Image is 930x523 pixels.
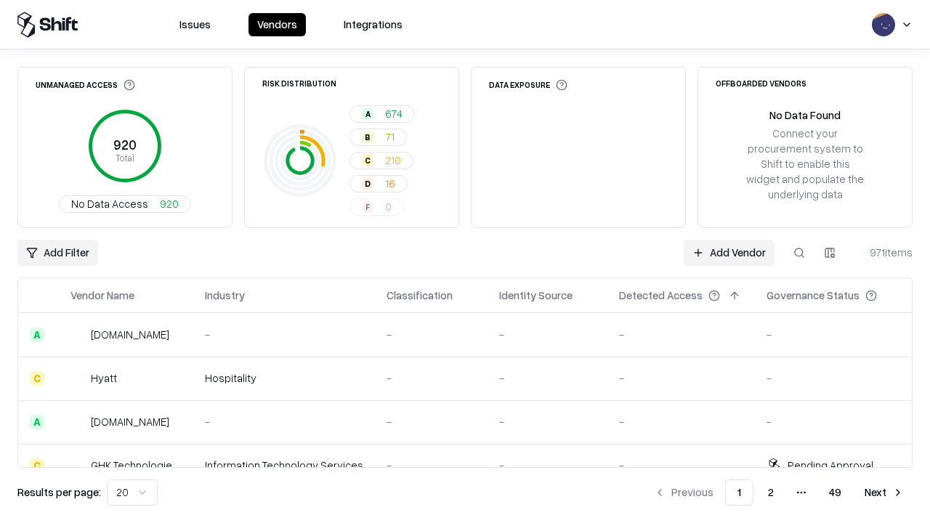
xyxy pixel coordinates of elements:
[262,79,336,87] div: Risk Distribution
[387,327,476,342] div: -
[716,79,806,87] div: Offboarded Vendors
[385,106,403,121] span: 674
[619,414,743,429] div: -
[349,175,408,192] button: D16
[499,458,596,473] div: -
[91,458,182,473] div: GHK Technologies Inc.
[767,414,900,429] div: -
[385,176,395,191] span: 16
[767,288,860,303] div: Governance Status
[30,458,44,473] div: C
[91,327,169,342] div: [DOMAIN_NAME]
[619,288,703,303] div: Detected Access
[489,79,567,91] div: Data Exposure
[387,414,476,429] div: -
[725,479,753,506] button: 1
[499,288,573,303] div: Identity Source
[756,479,785,506] button: 2
[71,196,148,211] span: No Data Access
[619,458,743,473] div: -
[817,479,853,506] button: 49
[349,152,413,169] button: C210
[854,245,913,260] div: 971 items
[205,370,363,386] div: Hospitality
[17,240,98,266] button: Add Filter
[769,108,841,123] div: No Data Found
[36,79,135,91] div: Unmanaged Access
[205,327,363,342] div: -
[619,370,743,386] div: -
[30,371,44,386] div: C
[856,479,913,506] button: Next
[619,327,743,342] div: -
[113,137,137,153] tspan: 920
[30,328,44,342] div: A
[788,458,873,473] div: Pending Approval
[30,415,44,429] div: A
[205,288,245,303] div: Industry
[205,458,363,473] div: Information Technology Services
[349,105,415,123] button: A674
[335,13,411,36] button: Integrations
[70,415,85,429] img: primesec.co.il
[387,458,476,473] div: -
[160,196,179,211] span: 920
[387,288,453,303] div: Classification
[362,108,373,120] div: A
[767,370,900,386] div: -
[70,458,85,473] img: GHK Technologies Inc.
[205,414,363,429] div: -
[70,328,85,342] img: intrado.com
[385,129,395,145] span: 71
[91,370,117,386] div: Hyatt
[171,13,219,36] button: Issues
[59,195,191,213] button: No Data Access920
[745,126,865,203] div: Connect your procurement system to Shift to enable this widget and populate the underlying data
[362,155,373,166] div: C
[70,371,85,386] img: Hyatt
[499,414,596,429] div: -
[362,131,373,143] div: B
[499,370,596,386] div: -
[767,327,900,342] div: -
[17,485,101,500] p: Results per page:
[684,240,775,266] a: Add Vendor
[248,13,306,36] button: Vendors
[70,288,134,303] div: Vendor Name
[91,414,169,429] div: [DOMAIN_NAME]
[116,152,134,163] tspan: Total
[385,153,401,168] span: 210
[645,479,913,506] nav: pagination
[387,370,476,386] div: -
[349,129,407,146] button: B71
[362,178,373,190] div: D
[499,327,596,342] div: -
